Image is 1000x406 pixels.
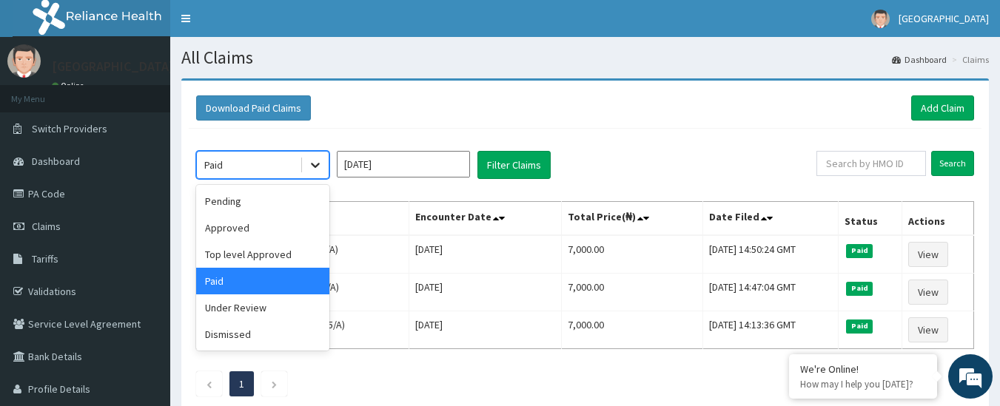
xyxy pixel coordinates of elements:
h1: All Claims [181,48,989,67]
li: Claims [948,53,989,66]
td: [DATE] 14:47:04 GMT [702,274,839,311]
a: Page 1 is your current page [239,377,244,390]
img: User Image [871,10,890,28]
div: Paid [196,268,329,294]
button: Download Paid Claims [196,95,311,121]
th: Total Price(₦) [561,202,702,236]
th: Actions [902,202,973,236]
div: Approved [196,214,329,241]
img: d_794563401_company_1708531726252_794563401 [27,74,60,111]
input: Search by HMO ID [816,151,926,176]
th: Status [839,202,902,236]
span: Paid [846,282,873,295]
div: Top level Approved [196,241,329,268]
span: We're online! [86,114,204,263]
textarea: Type your message and hit 'Enter' [7,259,282,311]
span: Claims [32,220,61,233]
a: View [908,280,948,305]
td: 7,000.00 [561,274,702,311]
span: Tariffs [32,252,58,265]
span: Switch Providers [32,122,107,135]
span: Dashboard [32,155,80,168]
th: Date Filed [702,202,839,236]
a: View [908,317,948,342]
span: Paid [846,319,873,333]
div: We're Online! [800,362,926,376]
img: User Image [7,44,41,78]
span: Paid [846,244,873,257]
a: Dashboard [892,53,947,66]
a: Previous page [206,377,212,390]
input: Select Month and Year [337,151,470,177]
a: View [908,242,948,267]
th: Encounter Date [409,202,561,236]
a: Online [52,81,87,91]
a: Add Claim [911,95,974,121]
td: 7,000.00 [561,235,702,274]
p: How may I help you today? [800,378,926,390]
div: Chat with us now [77,83,249,102]
td: [DATE] 14:50:24 GMT [702,235,839,274]
td: [DATE] 14:13:36 GMT [702,311,839,349]
div: Dismissed [196,321,329,348]
a: Next page [271,377,278,390]
div: Under Review [196,294,329,321]
td: [DATE] [409,311,561,349]
div: Paid [204,158,223,172]
input: Search [931,151,974,176]
div: Minimize live chat window [243,7,278,43]
td: 7,000.00 [561,311,702,349]
span: [GEOGRAPHIC_DATA] [899,12,989,25]
p: [GEOGRAPHIC_DATA] [52,60,174,73]
td: [DATE] [409,235,561,274]
div: Pending [196,188,329,214]
td: [DATE] [409,274,561,311]
button: Filter Claims [477,151,551,179]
